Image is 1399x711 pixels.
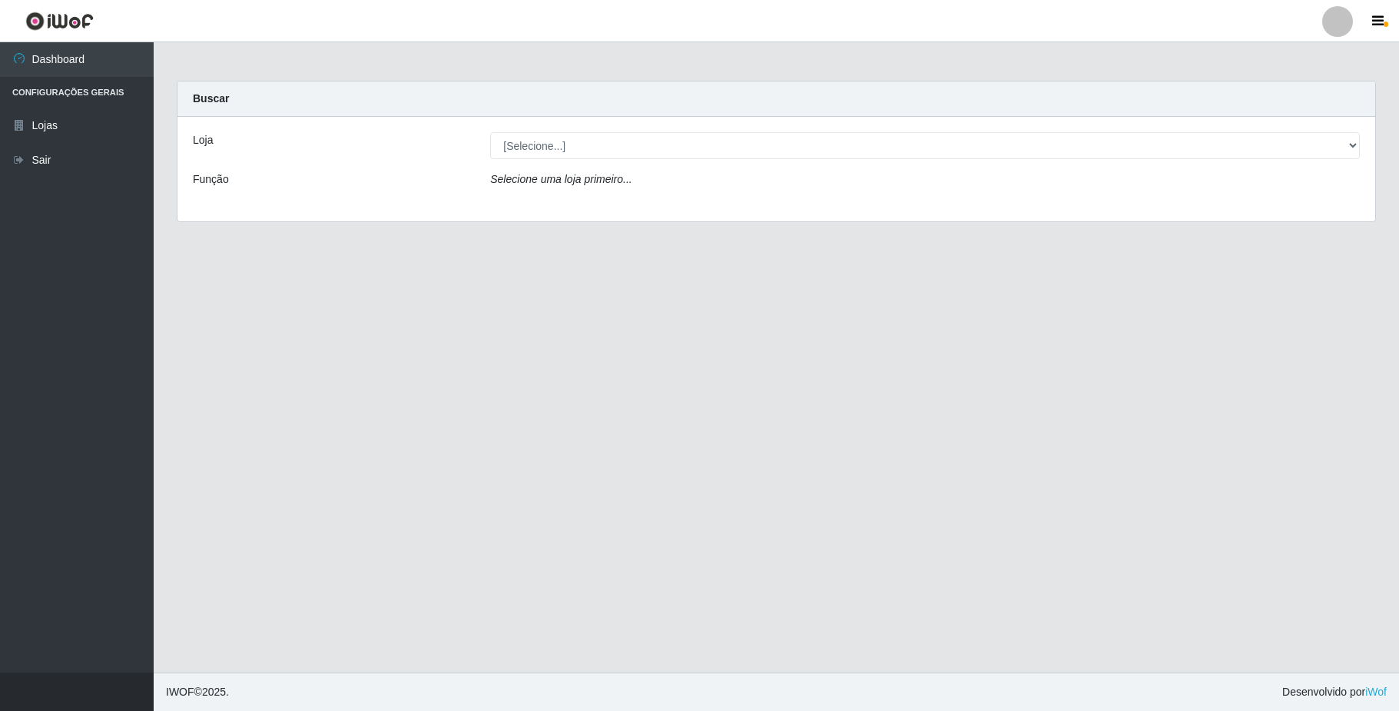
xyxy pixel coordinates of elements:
span: IWOF [166,686,194,698]
span: © 2025 . [166,684,229,700]
label: Função [193,171,229,188]
i: Selecione uma loja primeiro... [490,173,632,185]
span: Desenvolvido por [1282,684,1387,700]
strong: Buscar [193,92,229,105]
a: iWof [1365,686,1387,698]
img: CoreUI Logo [25,12,94,31]
label: Loja [193,132,213,148]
